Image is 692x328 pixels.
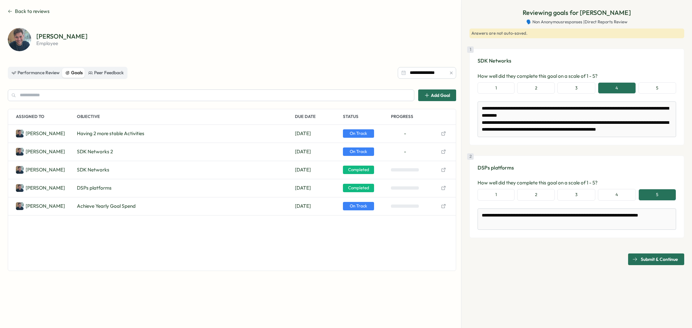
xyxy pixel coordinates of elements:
p: Omer Vardi [26,203,65,210]
p: Reviewing goals for [PERSON_NAME] [523,8,631,18]
button: 2 [517,189,555,201]
p: employee [36,41,88,46]
p: [PERSON_NAME] [36,33,88,40]
span: On Track [343,129,374,138]
p: Progress [391,109,436,124]
p: How well did they complete this goal on a scale of 1 - 5? [478,179,676,186]
a: Omer Vardi[PERSON_NAME] [16,184,65,192]
span: On Track [343,147,374,156]
span: On Track [343,202,374,210]
button: 4 [598,189,636,201]
p: SDK Networks [478,57,676,65]
span: - [404,148,406,155]
span: Completed [343,166,374,174]
span: Submit & Continue [641,254,678,265]
span: Having 2 more stable Activities [77,130,144,137]
button: 1 [478,189,515,201]
span: Achieve Yearly Goal Spend [77,203,136,210]
button: 3 [557,82,595,94]
span: Aug 01, 2025 [295,166,311,173]
img: Omer Vardi [16,166,24,174]
img: Omer Vardi [8,28,31,51]
p: Status [343,109,388,124]
p: Assigned To [16,109,74,124]
span: SDK Networks [77,166,109,173]
button: 5 [638,82,676,94]
span: DSPs platforms [77,184,112,192]
img: Omer Vardi [16,184,24,192]
img: Omer Vardi [16,148,24,156]
img: Omer Vardi [16,202,24,210]
a: Omer Vardi[PERSON_NAME] [16,130,65,137]
span: Dec 31, 2025 [295,148,311,155]
a: Omer Vardi[PERSON_NAME] [16,202,65,210]
button: 3 [557,189,595,201]
button: 1 [478,82,515,94]
span: SDK Networks 2 [77,148,113,155]
button: Submit & Continue [628,253,684,265]
button: Back to reviews [8,8,50,15]
p: How well did they complete this goal on a scale of 1 - 5? [478,73,676,80]
span: Completed [343,184,374,192]
button: 5 [638,189,676,201]
p: Due Date [295,109,340,124]
button: 4 [598,82,636,94]
span: - [404,130,406,137]
div: 2 [467,153,474,160]
span: Back to reviews [15,8,50,15]
p: Objective [77,109,292,124]
div: Goals [65,69,83,76]
p: Omer Vardi [26,130,65,137]
p: DSPs platforms [478,164,676,172]
a: Omer Vardi[PERSON_NAME] [16,148,65,156]
div: 1 [467,46,474,53]
button: Add Goal [418,89,456,101]
p: Omer Vardi [26,148,65,155]
span: Jun 01, 2025 [295,184,311,192]
p: Omer Vardi [26,184,65,192]
a: Omer Vardi[PERSON_NAME] [16,166,65,174]
div: Answers are not auto-saved. [469,29,684,38]
button: 2 [517,82,555,94]
span: Add Goal [431,93,450,98]
span: Dec 31, 2025 [295,130,311,137]
div: Performance Review [12,69,60,76]
p: Omer Vardi [26,166,65,173]
span: 🗣️ Non Anonymous responses | Direct Reports Review [526,19,627,25]
img: Omer Vardi [16,130,24,137]
span: Dec 31, 2025 [295,203,311,210]
div: Peer Feedback [88,69,124,76]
